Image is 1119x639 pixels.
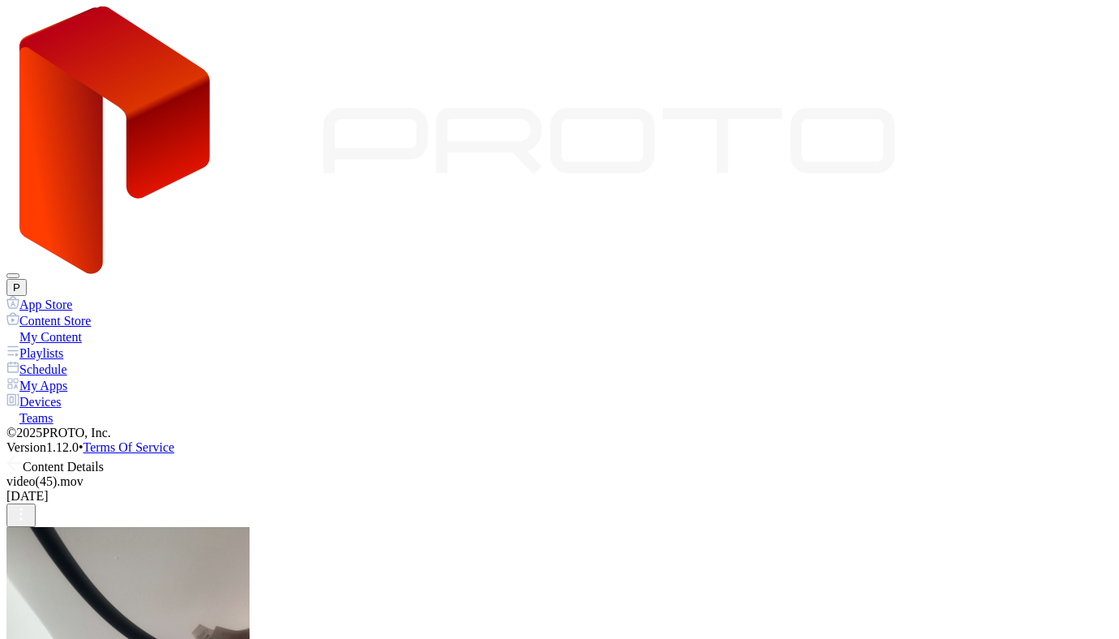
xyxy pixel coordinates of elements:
[6,279,27,296] button: P
[83,440,175,454] a: Terms Of Service
[6,426,1113,440] div: © 2025 PROTO, Inc.
[6,455,1113,474] div: Content Details
[6,312,1113,328] a: Content Store
[6,296,1113,312] a: App Store
[6,440,83,454] span: Version 1.12.0 •
[6,489,1113,504] div: [DATE]
[6,328,1113,345] a: My Content
[6,393,1113,410] a: Devices
[6,410,1113,426] a: Teams
[6,361,1113,377] a: Schedule
[6,377,1113,393] a: My Apps
[6,345,1113,361] a: Playlists
[6,474,1113,489] div: video(45).mov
